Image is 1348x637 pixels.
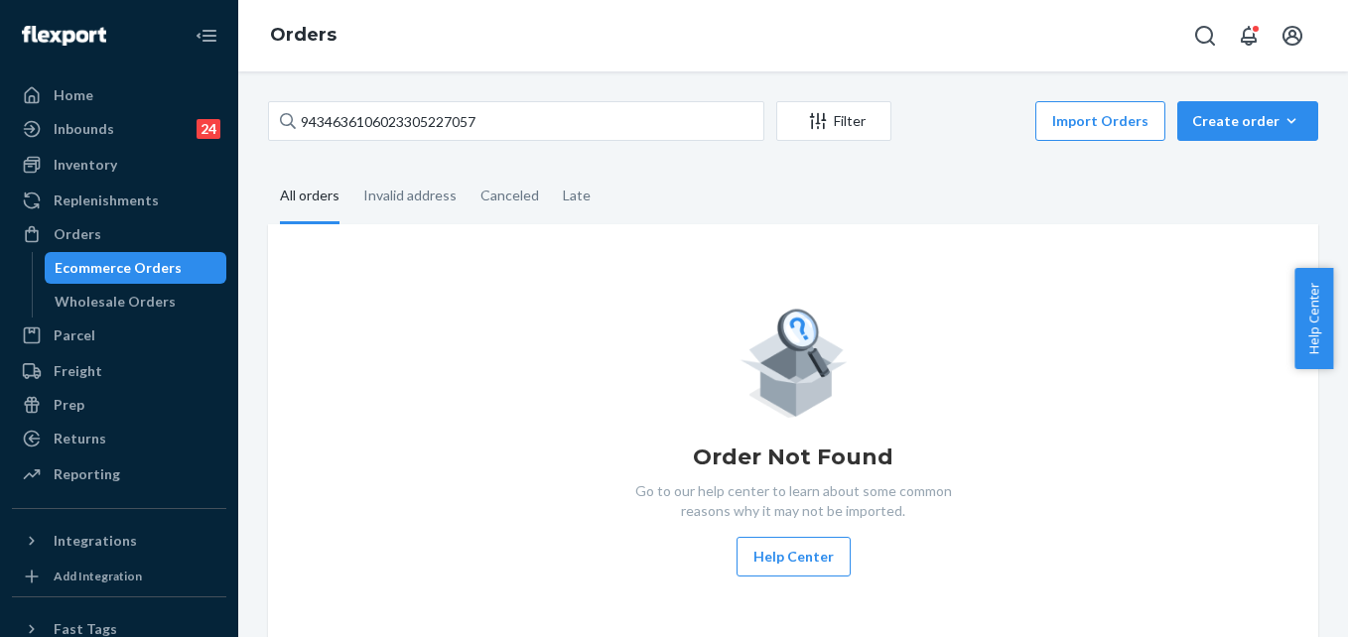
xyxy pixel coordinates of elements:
div: Orders [54,224,101,244]
div: Inbounds [54,119,114,139]
p: Go to our help center to learn about some common reasons why it may not be imported. [619,481,967,521]
div: Add Integration [54,568,142,584]
a: Home [12,79,226,111]
a: Orders [270,24,337,46]
a: Returns [12,423,226,454]
a: Replenishments [12,185,226,216]
div: Filter [777,111,890,131]
div: Inventory [54,155,117,175]
div: Canceled [480,170,539,221]
input: Search orders [268,101,764,141]
div: Ecommerce Orders [55,258,182,278]
div: Freight [54,361,102,381]
ol: breadcrumbs [254,7,352,64]
div: Invalid address [363,170,457,221]
a: Ecommerce Orders [45,252,227,284]
button: Open Search Box [1185,16,1225,56]
a: Inbounds24 [12,113,226,145]
button: Open notifications [1229,16,1269,56]
div: Reporting [54,464,120,484]
button: Integrations [12,525,226,557]
a: Reporting [12,458,226,490]
div: Parcel [54,325,95,345]
a: Wholesale Orders [45,286,227,318]
h1: Order Not Found [693,442,893,473]
div: Prep [54,395,84,415]
div: Late [563,170,591,221]
div: Home [54,85,93,105]
div: Wholesale Orders [55,292,176,312]
div: All orders [280,170,339,224]
a: Parcel [12,319,226,351]
button: Help Center [737,537,851,576]
button: Import Orders [1035,101,1165,141]
div: 24 [197,119,220,139]
img: Empty list [740,304,848,418]
button: Open account menu [1273,16,1312,56]
div: Replenishments [54,191,159,210]
div: Integrations [54,531,137,551]
a: Prep [12,389,226,421]
div: Create order [1192,111,1303,131]
button: Close Navigation [187,16,226,56]
a: Orders [12,218,226,250]
button: Filter [776,101,891,141]
button: Create order [1177,101,1318,141]
div: Returns [54,429,106,448]
a: Freight [12,355,226,387]
a: Add Integration [12,565,226,588]
a: Inventory [12,149,226,181]
img: Flexport logo [22,26,106,46]
button: Help Center [1294,268,1333,369]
